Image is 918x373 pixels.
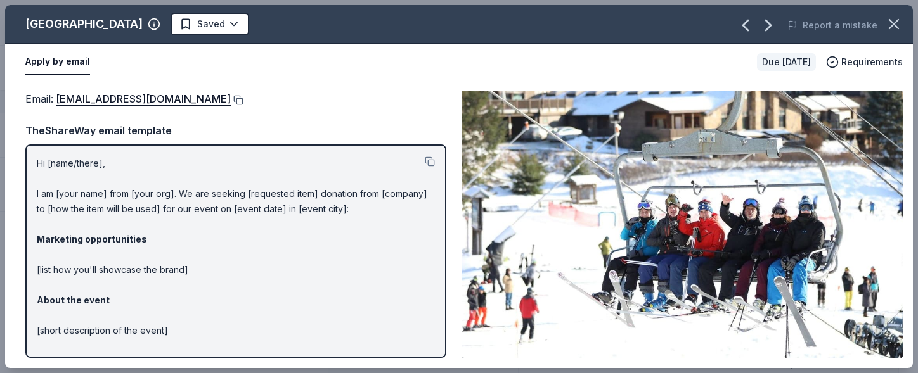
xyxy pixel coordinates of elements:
div: Due [DATE] [757,53,816,71]
button: Saved [171,13,249,35]
div: [GEOGRAPHIC_DATA] [25,14,143,34]
button: Report a mistake [787,18,877,33]
img: Image for Seven Springs Mountain Resort [462,91,903,358]
div: TheShareWay email template [25,122,446,139]
strong: About the event [37,294,110,305]
strong: Our Mission [37,355,91,366]
button: Apply by email [25,49,90,75]
span: Email : [25,92,231,105]
a: [EMAIL_ADDRESS][DOMAIN_NAME] [56,91,231,107]
span: Requirements [841,54,903,70]
button: Requirements [826,54,903,70]
strong: Marketing opportunities [37,234,147,244]
span: Saved [197,16,225,32]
